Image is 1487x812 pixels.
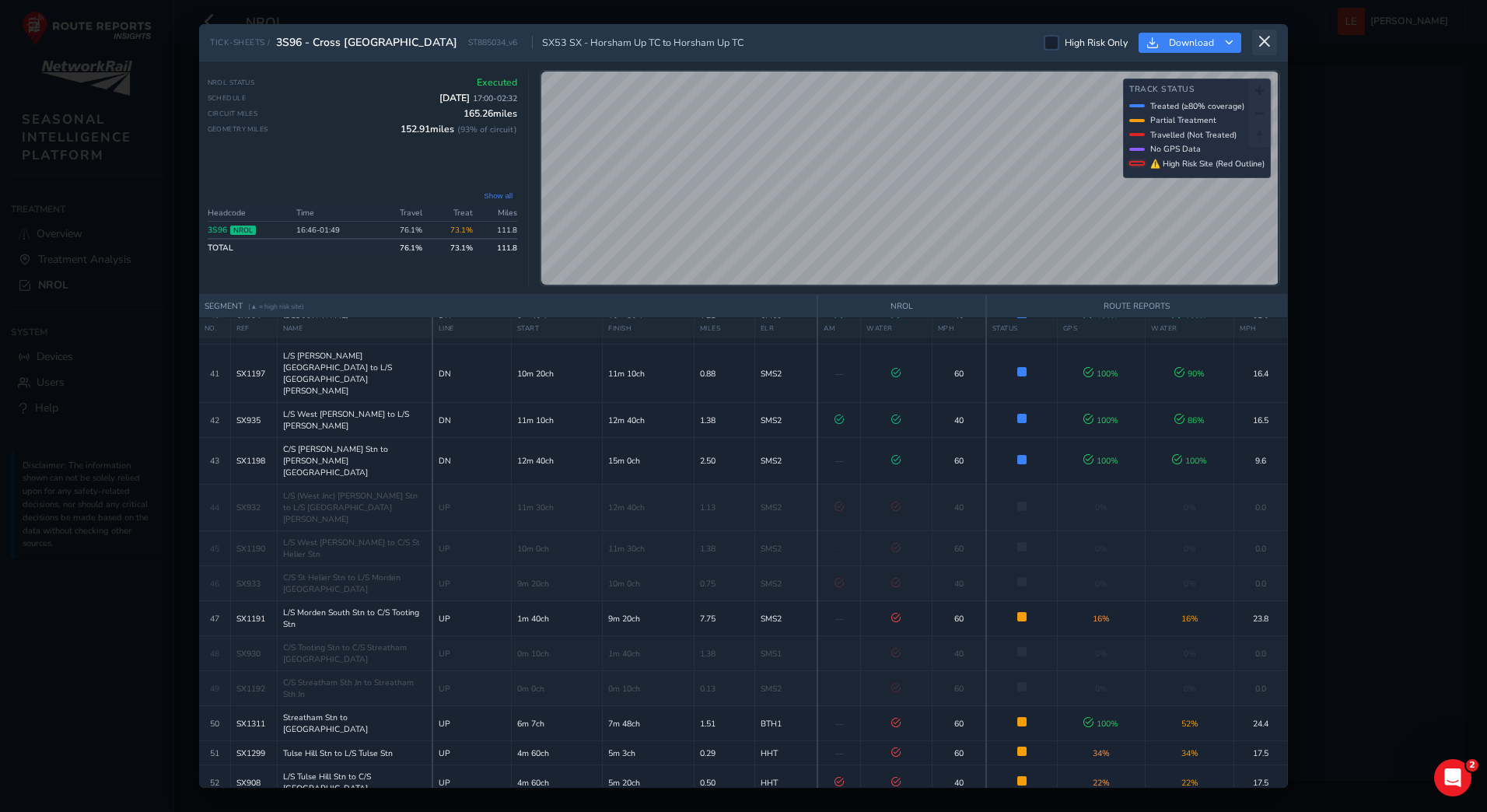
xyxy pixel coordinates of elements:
td: SMS2 [755,531,818,566]
th: ROUTE REPORTS [986,295,1288,318]
td: 73.1% [427,222,478,240]
span: No GPS Data [1150,143,1201,155]
td: 1m 40ch [511,601,603,636]
td: 12m 40ch [603,403,695,438]
span: C/S St Helier Stn to L/S Morden [GEOGRAPHIC_DATA] [283,572,427,595]
td: UP [432,566,511,601]
span: 17:00 - 02:32 [473,93,517,104]
span: 0% [1095,502,1107,513]
span: 86 % [1174,415,1205,426]
td: 0.29 [694,741,754,765]
td: DN [432,403,511,438]
th: NROL [817,295,986,318]
span: 100 % [1083,415,1118,426]
span: (▲ = high risk site) [248,302,304,311]
td: 1m 40ch [603,636,695,671]
td: 24.4 [1234,706,1288,741]
span: L/S West [PERSON_NAME] to C/S St Helier Stn [283,537,427,560]
td: UP [432,636,511,671]
td: 1.38 [694,403,754,438]
td: SX1299 [230,741,277,765]
canvas: Map [541,72,1278,285]
td: SMS2 [755,566,818,601]
span: 100 % [1172,455,1207,467]
span: 50 [210,718,219,730]
th: NO. [199,318,230,339]
th: START [511,318,603,339]
td: SX1192 [230,671,277,706]
span: 46 [210,578,219,590]
td: 7m 48ch [603,706,695,741]
span: 52 % [1181,718,1198,730]
span: NROL [230,226,256,235]
th: LINE [432,318,511,339]
td: 16.4 [1234,345,1288,403]
span: 0% [1184,683,1196,695]
td: 11m 30ch [511,485,603,531]
span: 152.91 miles [401,123,517,135]
td: SX1197 [230,345,277,403]
td: 111.8 [478,222,517,240]
span: 34 % [1093,747,1110,759]
td: 1.13 [694,485,754,531]
span: 100 % [1083,455,1118,467]
td: 11m 10ch [511,403,603,438]
td: 111.8 [478,239,517,256]
a: 3S96 [208,224,227,236]
td: UP [432,601,511,636]
span: — [835,648,844,660]
td: 10m 20ch [511,345,603,403]
span: — [835,718,844,730]
span: Travelled (Not Treated) [1150,129,1237,141]
span: 0% [1095,543,1107,555]
span: ( 93 % of circuit) [457,124,517,135]
td: 4m 60ch [511,741,603,765]
span: 44 [210,502,219,513]
th: REF [230,318,277,339]
td: 73.1 % [427,239,478,256]
span: 42 [210,415,219,426]
th: WATER [861,318,932,339]
span: L/S Morden South Stn to C/S Tooting Stn [283,607,427,630]
td: 60 [932,438,986,485]
span: 47 [210,613,219,625]
td: 60 [932,706,986,741]
td: SMS2 [755,403,818,438]
td: 40 [932,566,986,601]
td: UP [432,741,511,765]
td: SMS2 [755,345,818,403]
span: 0% [1095,578,1107,590]
td: 60 [932,531,986,566]
span: Executed [477,76,517,89]
td: 23.8 [1234,601,1288,636]
td: 11m 10ch [603,345,695,403]
span: 16 % [1093,613,1110,625]
span: 0% [1184,543,1196,555]
th: ELR [755,318,818,339]
td: HHT [755,741,818,765]
td: SX1190 [230,531,277,566]
td: 60 [932,671,986,706]
td: SX935 [230,403,277,438]
span: Geometry Miles [208,124,268,134]
td: 0.88 [694,345,754,403]
span: L/S (West Jnc) [PERSON_NAME] Stn to L/S [GEOGRAPHIC_DATA][PERSON_NAME] [283,490,427,525]
th: SEGMENT [199,295,817,318]
span: 49 [210,683,219,695]
span: 51 [210,747,219,759]
span: 165.26 miles [464,107,517,120]
td: 16.5 [1234,403,1288,438]
td: 40 [932,403,986,438]
span: 2 [1466,759,1478,772]
iframe: Intercom live chat [1434,759,1471,796]
span: ⚠ High Risk Site (Red Outline) [1150,158,1265,170]
td: 0.0 [1234,636,1288,671]
td: 0.75 [694,566,754,601]
td: SX933 [230,566,277,601]
td: 0.0 [1234,485,1288,531]
td: 60 [932,345,986,403]
span: Schedule [208,93,247,103]
span: Circuit Miles [208,109,258,118]
span: 0% [1184,648,1196,660]
td: 10m 0ch [603,566,695,601]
